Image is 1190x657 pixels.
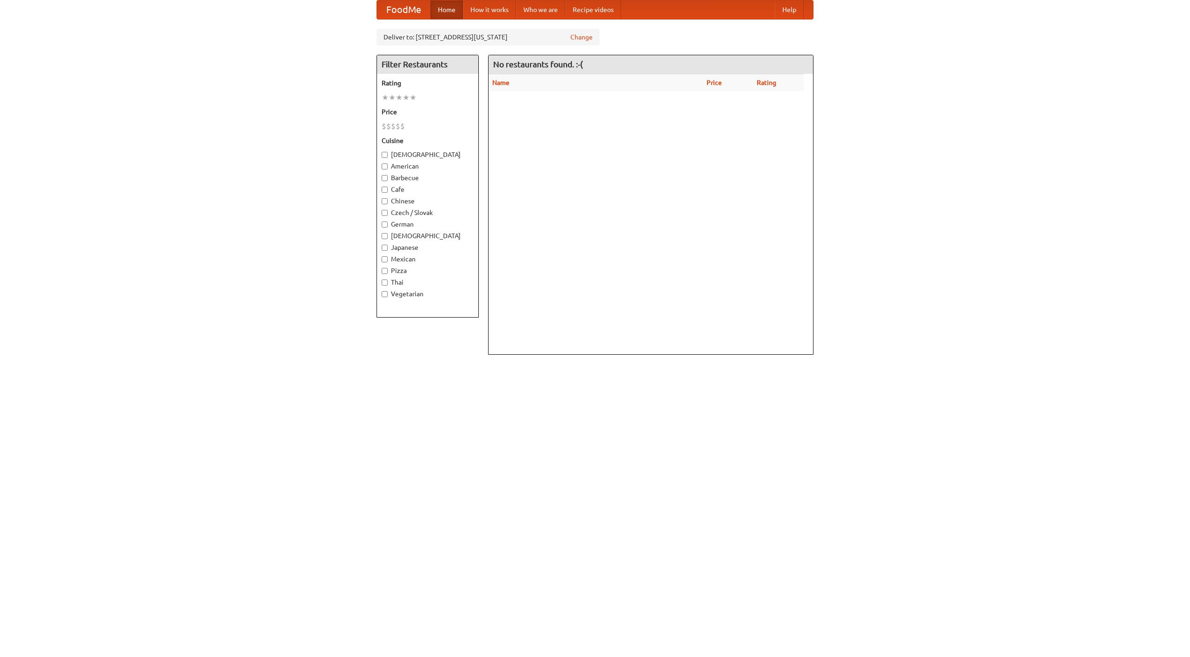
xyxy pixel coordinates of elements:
input: Thai [382,280,388,286]
li: ★ [396,92,403,103]
input: Vegetarian [382,291,388,297]
label: Pizza [382,266,474,275]
label: American [382,162,474,171]
label: [DEMOGRAPHIC_DATA] [382,150,474,159]
label: [DEMOGRAPHIC_DATA] [382,231,474,241]
li: $ [386,121,391,131]
h5: Cuisine [382,136,474,145]
ng-pluralize: No restaurants found. :-( [493,60,583,69]
input: Cafe [382,187,388,193]
li: $ [391,121,396,131]
a: Who we are [516,0,565,19]
input: Chinese [382,198,388,204]
a: How it works [463,0,516,19]
a: Home [430,0,463,19]
a: Change [570,33,593,42]
input: [DEMOGRAPHIC_DATA] [382,233,388,239]
input: Barbecue [382,175,388,181]
label: Thai [382,278,474,287]
a: Recipe videos [565,0,621,19]
li: ★ [403,92,410,103]
input: American [382,163,388,169]
input: Mexican [382,256,388,262]
div: Deliver to: [STREET_ADDRESS][US_STATE] [377,29,600,46]
label: Cafe [382,185,474,194]
a: Name [492,79,509,86]
label: Chinese [382,196,474,206]
label: Barbecue [382,173,474,182]
li: $ [396,121,400,131]
li: $ [400,121,405,131]
a: Price [707,79,722,86]
a: Rating [757,79,776,86]
li: ★ [382,92,389,103]
label: Japanese [382,243,474,252]
label: Mexican [382,254,474,264]
li: ★ [389,92,396,103]
input: Japanese [382,245,388,251]
input: Pizza [382,268,388,274]
a: FoodMe [377,0,430,19]
label: Vegetarian [382,289,474,299]
a: Help [775,0,804,19]
h5: Price [382,107,474,117]
input: German [382,221,388,228]
input: [DEMOGRAPHIC_DATA] [382,152,388,158]
h5: Rating [382,78,474,88]
label: Czech / Slovak [382,208,474,217]
h4: Filter Restaurants [377,55,478,74]
input: Czech / Slovak [382,210,388,216]
li: $ [382,121,386,131]
li: ★ [410,92,416,103]
label: German [382,220,474,229]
